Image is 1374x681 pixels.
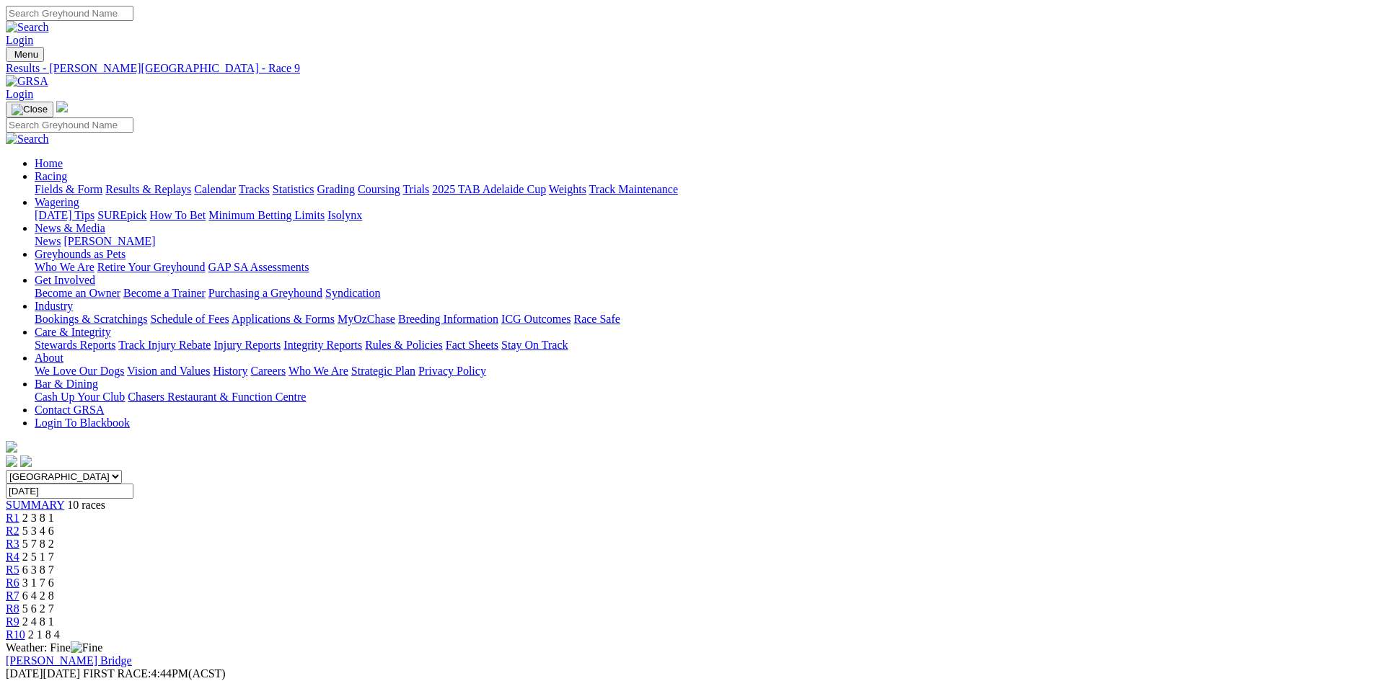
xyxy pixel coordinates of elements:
span: Menu [14,49,38,60]
a: Applications & Forms [232,313,335,325]
a: R10 [6,628,25,641]
span: FIRST RACE: [83,667,151,680]
span: 4:44PM(ACST) [83,667,226,680]
img: logo-grsa-white.png [6,441,17,453]
a: R5 [6,564,19,576]
a: Schedule of Fees [150,313,229,325]
a: Chasers Restaurant & Function Centre [128,391,306,403]
a: Greyhounds as Pets [35,248,125,260]
a: Racing [35,170,67,182]
a: Track Injury Rebate [118,339,211,351]
a: Stewards Reports [35,339,115,351]
a: Rules & Policies [365,339,443,351]
span: 5 6 2 7 [22,602,54,615]
span: Weather: Fine [6,641,102,654]
a: Breeding Information [398,313,498,325]
a: Who We Are [289,365,348,377]
a: Race Safe [573,313,620,325]
a: Get Involved [35,274,95,286]
a: Become an Owner [35,287,120,299]
img: Fine [71,641,102,654]
span: 6 4 2 8 [22,589,54,602]
a: Syndication [325,287,380,299]
input: Select date [6,484,133,499]
a: Retire Your Greyhound [97,261,206,273]
a: Bookings & Scratchings [35,313,147,325]
input: Search [6,117,133,133]
a: R6 [6,577,19,589]
a: Coursing [358,183,400,195]
a: We Love Our Dogs [35,365,124,377]
a: MyOzChase [338,313,395,325]
a: Weights [549,183,586,195]
a: Login To Blackbook [35,417,130,429]
span: 2 4 8 1 [22,615,54,628]
a: Login [6,34,33,46]
a: R4 [6,551,19,563]
img: GRSA [6,75,48,88]
button: Toggle navigation [6,102,53,117]
a: 2025 TAB Adelaide Cup [432,183,546,195]
a: Stay On Track [501,339,568,351]
a: Cash Up Your Club [35,391,125,403]
a: [PERSON_NAME] Bridge [6,654,132,667]
span: [DATE] [6,667,80,680]
a: Industry [35,300,73,312]
a: GAP SA Assessments [208,261,309,273]
a: Fields & Form [35,183,102,195]
a: [DATE] Tips [35,209,94,221]
a: Fact Sheets [446,339,498,351]
span: SUMMARY [6,499,64,511]
a: Isolynx [327,209,362,221]
a: About [35,352,63,364]
a: Strategic Plan [351,365,415,377]
div: Wagering [35,209,1368,222]
a: Results & Replays [105,183,191,195]
span: R7 [6,589,19,602]
a: [PERSON_NAME] [63,235,155,247]
a: Careers [250,365,286,377]
a: History [213,365,247,377]
a: Become a Trainer [123,287,206,299]
div: Get Involved [35,287,1368,300]
a: Statistics [273,183,314,195]
img: logo-grsa-white.png [56,101,68,112]
img: twitter.svg [20,455,32,467]
div: Racing [35,183,1368,196]
span: 3 1 7 6 [22,577,54,589]
img: facebook.svg [6,455,17,467]
input: Search [6,6,133,21]
div: Greyhounds as Pets [35,261,1368,274]
img: Search [6,133,49,146]
a: R3 [6,538,19,550]
a: Vision and Values [127,365,210,377]
span: 10 races [67,499,105,511]
a: Grading [317,183,355,195]
div: Care & Integrity [35,339,1368,352]
a: ICG Outcomes [501,313,571,325]
span: 2 3 8 1 [22,512,54,524]
a: Contact GRSA [35,404,104,416]
a: SUREpick [97,209,146,221]
a: Wagering [35,196,79,208]
div: Industry [35,313,1368,326]
img: Close [12,104,48,115]
span: 2 5 1 7 [22,551,54,563]
a: R9 [6,615,19,628]
a: R1 [6,512,19,524]
div: Bar & Dining [35,391,1368,404]
img: Search [6,21,49,34]
a: News & Media [35,222,105,234]
span: 6 3 8 7 [22,564,54,576]
button: Toggle navigation [6,47,44,62]
a: Care & Integrity [35,326,111,338]
span: R8 [6,602,19,615]
div: News & Media [35,235,1368,248]
div: About [35,365,1368,378]
a: Who We Are [35,261,94,273]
